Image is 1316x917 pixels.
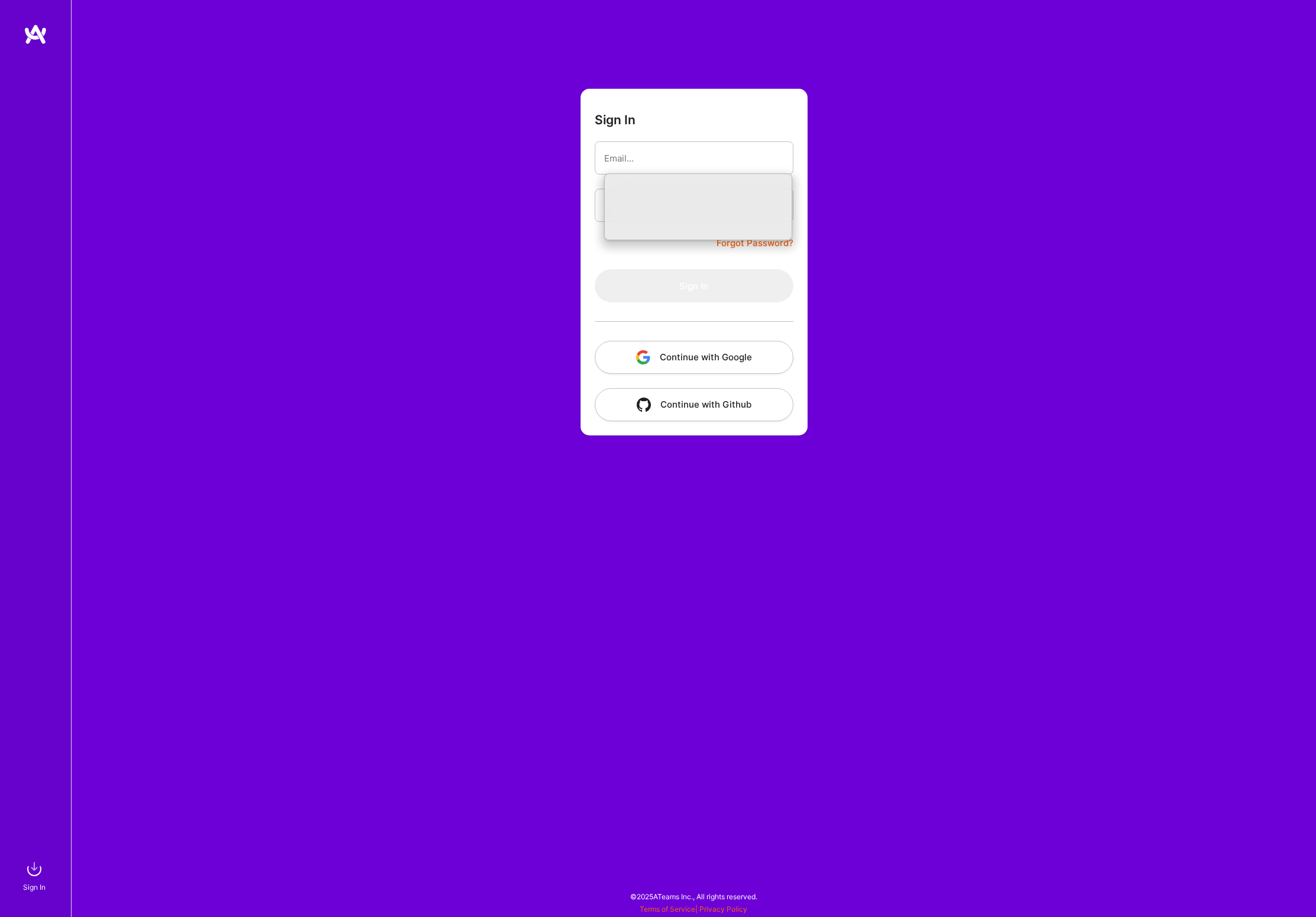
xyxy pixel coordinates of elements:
[604,143,784,173] input: Email...
[24,24,47,45] img: logo
[640,905,747,913] span: |
[637,398,651,412] img: icon
[595,269,793,302] button: Sign In
[25,857,46,893] a: sign inSign In
[636,350,650,364] img: icon
[717,236,793,250] a: Forgot Password?
[595,388,793,421] button: Continue with Github
[595,341,793,374] button: Continue with Google
[22,857,46,881] img: sign in
[595,112,636,127] h3: Sign In
[699,905,747,913] a: Privacy Policy
[640,905,695,913] a: Terms of Service
[23,881,46,893] div: Sign In
[71,882,1316,911] div: © 2025 ATeams Inc., All rights reserved.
